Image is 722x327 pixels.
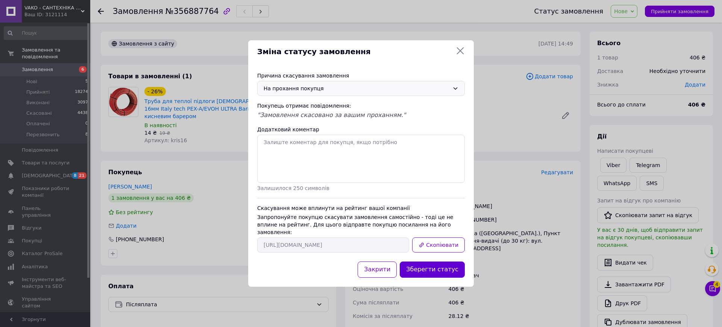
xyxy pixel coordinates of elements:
button: Закрити [358,262,397,278]
span: "Замовлення скасовано за вашим проханням." [257,111,406,119]
div: Причина скасування замовлення [257,72,465,79]
div: Запропонуйте покупцю скасувати замовлення самостійно - тоді це не вплине на рейтинг. Для цього ві... [257,213,465,236]
span: Зміна статусу замовлення [257,46,453,57]
button: Скопіювати [412,237,465,252]
label: Додатковий коментар [257,126,319,132]
div: Скасування може вплинути на рейтинг вашої компанії [257,204,465,212]
button: Зберегти статус [400,262,465,278]
span: Залишилося 250 символів [257,185,329,191]
div: Покупець отримає повідомлення: [257,102,465,110]
div: На прохання покупця [264,84,449,93]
